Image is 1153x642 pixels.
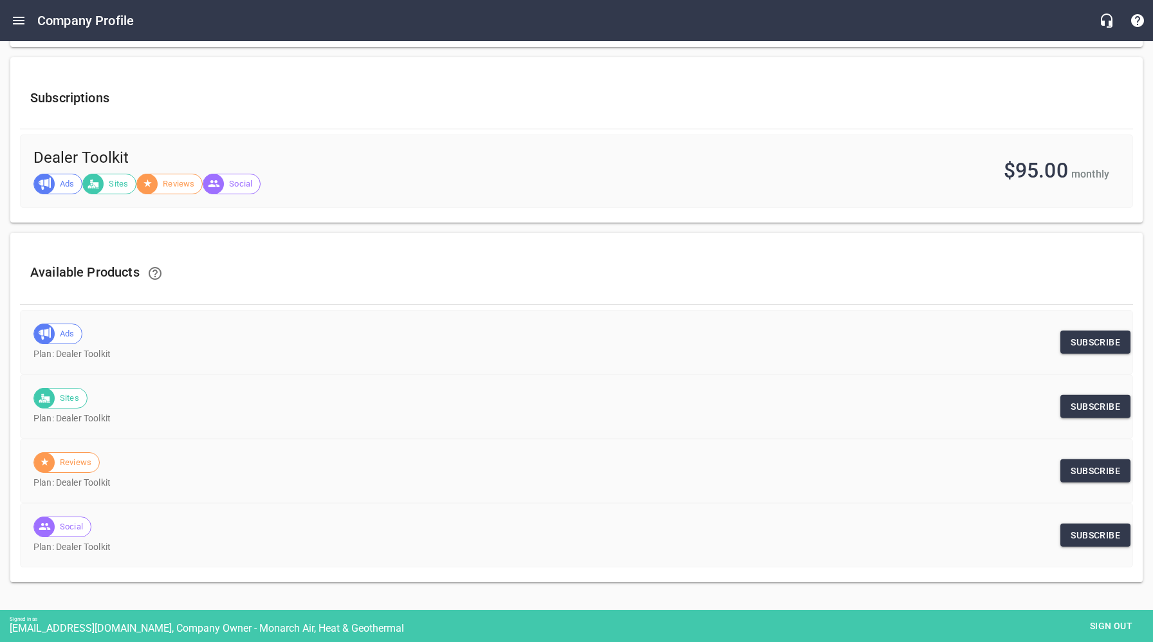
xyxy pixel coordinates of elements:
span: $95.00 [1004,158,1068,183]
h6: Company Profile [37,10,134,31]
span: Reviews [52,456,99,469]
div: Ads [33,324,82,344]
span: Subscribe [1071,527,1120,544]
span: Sign out [1084,618,1138,634]
button: Support Portal [1122,5,1153,36]
a: Subscribe [1060,524,1130,547]
div: Reviews [33,452,100,473]
p: Plan: Dealer Toolkit [33,347,1109,361]
span: Subscribe [1071,335,1120,351]
a: Subscribe [1060,395,1130,419]
a: Learn how to upgrade and downgrade your Products [140,258,171,289]
div: Social [33,517,91,537]
div: [EMAIL_ADDRESS][DOMAIN_NAME], Company Owner - Monarch Air, Heat & Geothermal [10,622,1153,634]
div: Sites [33,388,88,408]
div: Reviews [136,174,203,194]
span: Ads [52,178,82,190]
span: Subscribe [1071,463,1120,479]
div: Sites [82,174,136,194]
div: Signed in as [10,616,1153,622]
span: Sites [52,392,87,405]
a: Subscribe [1060,331,1130,354]
h6: Available Products [30,258,1123,289]
button: Sign out [1079,614,1143,638]
span: monthly [1071,168,1109,180]
p: Plan: Dealer Toolkit [33,540,1109,554]
button: Open drawer [3,5,34,36]
span: Subscribe [1071,399,1120,415]
button: Live Chat [1091,5,1122,36]
a: Subscribe [1060,459,1130,483]
span: Social [221,178,260,190]
p: Plan: Dealer Toolkit [33,412,1109,425]
p: Plan: Dealer Toolkit [33,476,1109,490]
span: Sites [101,178,136,190]
span: Ads [52,327,82,340]
span: Dealer Toolkit [33,148,622,169]
div: Social [203,174,261,194]
div: Ads [33,174,82,194]
span: Reviews [155,178,202,190]
h6: Subscriptions [30,87,1123,108]
span: Social [52,520,91,533]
